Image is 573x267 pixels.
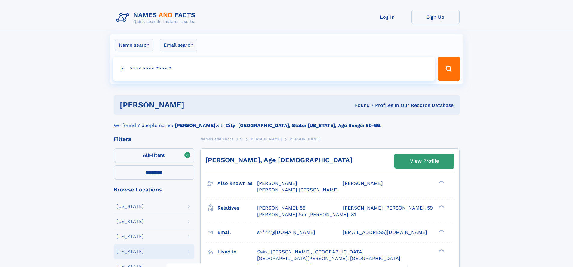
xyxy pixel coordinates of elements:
[120,101,270,109] h1: [PERSON_NAME]
[257,249,364,255] span: Saint [PERSON_NAME], [GEOGRAPHIC_DATA]
[143,152,149,158] span: All
[114,115,460,129] div: We found 7 people named with .
[116,204,144,209] div: [US_STATE]
[257,205,305,211] a: [PERSON_NAME], 55
[114,136,194,142] div: Filters
[257,256,400,261] span: [GEOGRAPHIC_DATA][PERSON_NAME], [GEOGRAPHIC_DATA]
[257,180,297,186] span: [PERSON_NAME]
[116,234,144,239] div: [US_STATE]
[114,10,200,26] img: Logo Names and Facts
[113,57,435,81] input: search input
[240,135,243,143] a: S
[343,205,433,211] a: [PERSON_NAME] [PERSON_NAME], 59
[200,135,233,143] a: Names and Facts
[205,156,352,164] a: [PERSON_NAME], Age [DEMOGRAPHIC_DATA]
[411,10,460,24] a: Sign Up
[438,57,460,81] button: Search Button
[437,229,445,233] div: ❯
[217,247,257,257] h3: Lived in
[217,178,257,188] h3: Also known as
[437,204,445,208] div: ❯
[249,137,282,141] span: [PERSON_NAME]
[363,10,411,24] a: Log In
[270,102,454,109] div: Found 7 Profiles In Our Records Database
[240,137,243,141] span: S
[217,227,257,238] h3: Email
[437,180,445,184] div: ❯
[160,39,197,51] label: Email search
[395,154,454,168] a: View Profile
[175,123,215,128] b: [PERSON_NAME]
[437,248,445,252] div: ❯
[288,137,321,141] span: [PERSON_NAME]
[114,148,194,163] label: Filters
[410,154,439,168] div: View Profile
[116,249,144,254] div: [US_STATE]
[115,39,153,51] label: Name search
[116,219,144,224] div: [US_STATE]
[226,123,380,128] b: City: [GEOGRAPHIC_DATA], State: [US_STATE], Age Range: 60-99
[343,229,427,235] span: [EMAIL_ADDRESS][DOMAIN_NAME]
[343,180,383,186] span: [PERSON_NAME]
[249,135,282,143] a: [PERSON_NAME]
[114,187,194,192] div: Browse Locations
[217,203,257,213] h3: Relatives
[257,187,339,193] span: [PERSON_NAME] [PERSON_NAME]
[257,211,356,218] a: [PERSON_NAME] Sur [PERSON_NAME], 81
